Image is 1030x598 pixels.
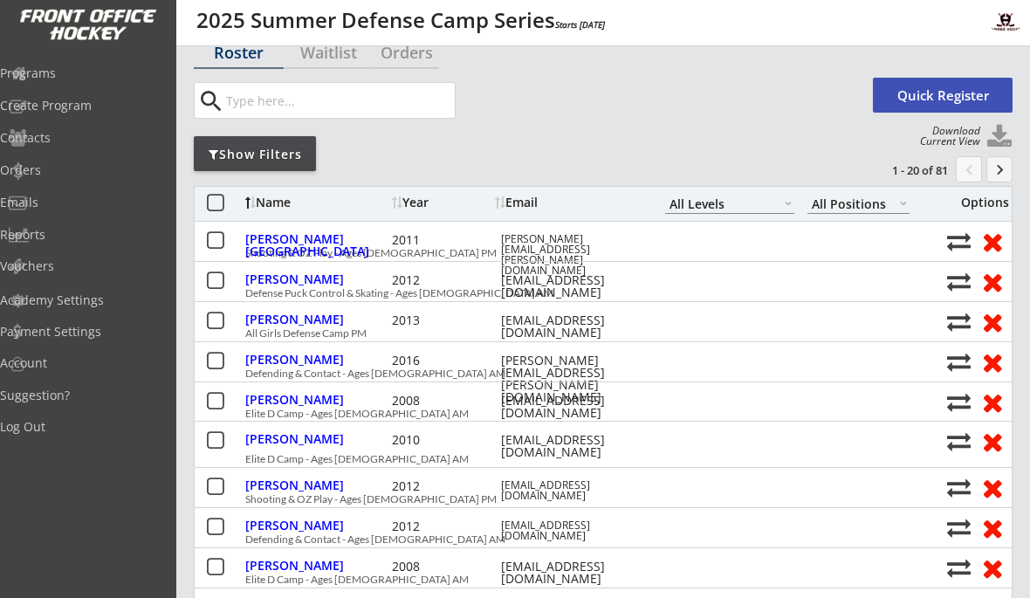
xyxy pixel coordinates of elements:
div: Email [495,196,642,209]
div: [EMAIL_ADDRESS][DOMAIN_NAME] [501,560,658,585]
div: 2008 [392,560,497,573]
div: [PERSON_NAME] [245,273,388,285]
div: [PERSON_NAME] [245,479,388,491]
button: Move player [947,516,971,540]
button: Move player [947,390,971,414]
div: Elite D Camp - Ages [DEMOGRAPHIC_DATA] AM [245,409,937,419]
div: Name [245,196,388,209]
div: 2012 [392,520,497,533]
button: Remove from roster (no refund) [976,308,1008,335]
div: Year [392,196,491,209]
div: [EMAIL_ADDRESS][DOMAIN_NAME] [501,434,658,458]
div: [PERSON_NAME] [245,354,388,366]
div: 2013 [392,314,497,326]
div: Orders [374,45,439,60]
button: Remove from roster (no refund) [976,388,1008,416]
div: 2012 [392,274,497,286]
div: [EMAIL_ADDRESS][DOMAIN_NAME] [501,520,658,541]
div: 2012 [392,480,497,492]
div: Elite D Camp - Ages [DEMOGRAPHIC_DATA] AM [245,454,937,464]
button: Move player [947,476,971,499]
button: Remove from roster (no refund) [976,474,1008,501]
div: [PERSON_NAME] [245,394,388,406]
div: Shooting & OZ Play - Ages [DEMOGRAPHIC_DATA] PM [245,494,937,505]
div: Defending & Contact - Ages [DEMOGRAPHIC_DATA] AM [245,534,937,545]
div: Elite D Camp - Ages [DEMOGRAPHIC_DATA] AM [245,574,937,585]
button: Remove from roster (no refund) [976,514,1008,541]
div: Download Current View [911,126,980,147]
button: Remove from roster (no refund) [976,268,1008,295]
div: 2016 [392,354,497,367]
button: Move player [947,270,971,293]
input: Type here... [223,83,455,118]
div: [PERSON_NAME][EMAIL_ADDRESS][PERSON_NAME][DOMAIN_NAME] [501,354,658,403]
div: Defense Puck Control & Skating - Ages [DEMOGRAPHIC_DATA] AM [245,288,937,299]
button: keyboard_arrow_right [986,156,1013,182]
button: Remove from roster (no refund) [976,554,1008,581]
div: [PERSON_NAME][GEOGRAPHIC_DATA] [245,233,388,258]
div: 2008 [392,395,497,407]
div: Show Filters [194,146,316,163]
button: Move player [947,350,971,374]
div: Defending & Contact - Ages [DEMOGRAPHIC_DATA] AM [245,368,937,379]
div: [EMAIL_ADDRESS][DOMAIN_NAME] [501,480,658,501]
div: [PERSON_NAME] [245,313,388,326]
button: Quick Register [873,78,1013,113]
div: 2010 [392,434,497,446]
div: 1 - 20 of 81 [857,162,948,178]
em: Starts [DATE] [555,18,605,31]
div: All Girls Defense Camp PM [245,328,937,339]
button: Remove from roster (no refund) [976,228,1008,255]
button: Move player [947,430,971,453]
button: chevron_left [956,156,982,182]
button: Remove from roster (no refund) [976,428,1008,455]
button: Move player [947,310,971,333]
button: Remove from roster (no refund) [976,348,1008,375]
div: 2011 [392,234,497,246]
div: [EMAIL_ADDRESS][DOMAIN_NAME] [501,274,658,299]
div: [PERSON_NAME] [245,519,388,532]
div: Roster [194,45,284,60]
button: search [196,87,225,115]
button: Click to download full roster. Your browser settings may try to block it, check your security set... [986,124,1013,150]
div: Waitlist [285,45,374,60]
div: [PERSON_NAME] [245,560,388,572]
div: [PERSON_NAME][EMAIL_ADDRESS][PERSON_NAME][DOMAIN_NAME] [501,234,658,276]
button: Move player [947,556,971,580]
button: Move player [947,230,971,253]
div: Options [949,196,1009,209]
div: [EMAIL_ADDRESS][DOMAIN_NAME] [501,314,658,339]
div: [PERSON_NAME] [245,433,388,445]
div: [EMAIL_ADDRESS][DOMAIN_NAME] [501,395,658,419]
